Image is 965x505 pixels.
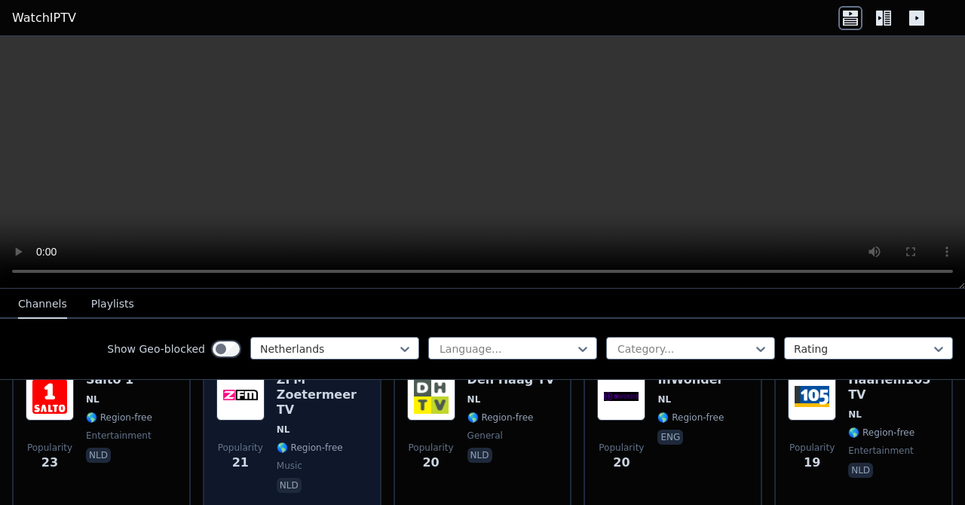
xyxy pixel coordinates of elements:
[422,454,439,472] span: 20
[788,372,836,421] img: Haarlem105 TV
[277,424,290,436] span: NL
[467,430,503,442] span: general
[107,341,205,357] label: Show Geo-blocked
[467,372,555,387] h6: Den Haag TV
[27,442,72,454] span: Popularity
[789,442,835,454] span: Popularity
[26,372,74,421] img: Salto 1
[277,442,343,454] span: 🌎 Region-free
[86,372,152,387] h6: Salto 1
[804,454,820,472] span: 19
[848,427,914,439] span: 🌎 Region-free
[216,372,265,421] img: ZFM Zoetermeer TV
[407,372,455,421] img: Den Haag TV
[467,448,492,463] p: nld
[218,442,263,454] span: Popularity
[597,372,645,421] img: InWonder
[599,442,644,454] span: Popularity
[86,448,111,463] p: nld
[467,393,481,406] span: NL
[86,393,100,406] span: NL
[18,290,67,319] button: Channels
[848,445,914,457] span: entertainment
[277,372,368,418] h6: ZFM Zoetermeer TV
[848,372,939,402] h6: Haarlem105 TV
[277,460,302,472] span: music
[467,412,534,424] span: 🌎 Region-free
[86,430,152,442] span: entertainment
[12,9,76,27] a: WatchIPTV
[232,454,249,472] span: 21
[848,463,873,478] p: nld
[409,442,454,454] span: Popularity
[657,412,724,424] span: 🌎 Region-free
[657,372,724,387] h6: InWonder
[848,409,862,421] span: NL
[613,454,630,472] span: 20
[86,412,152,424] span: 🌎 Region-free
[277,478,302,493] p: nld
[41,454,58,472] span: 23
[657,393,671,406] span: NL
[657,430,683,445] p: eng
[91,290,134,319] button: Playlists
